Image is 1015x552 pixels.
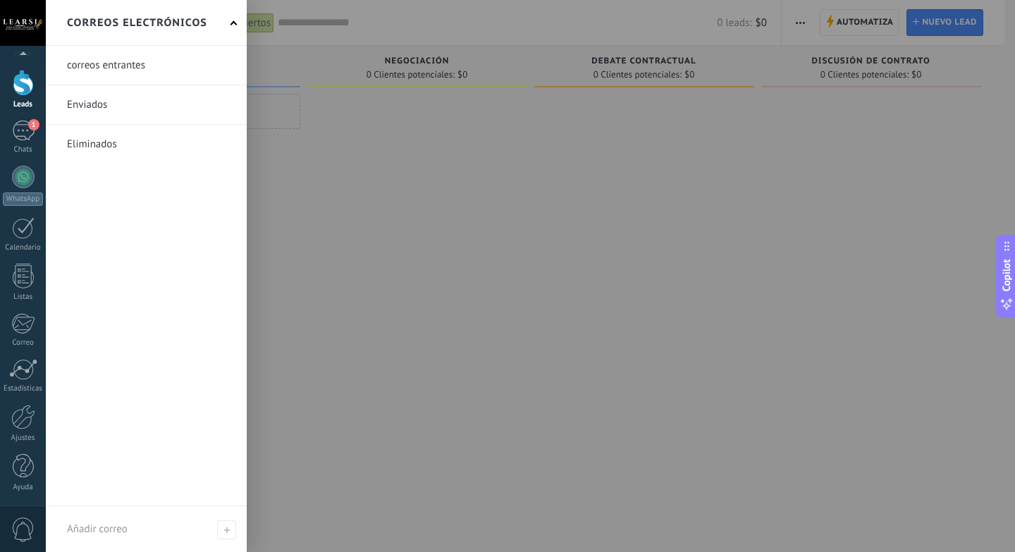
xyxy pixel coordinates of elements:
span: 1 [28,119,39,130]
div: Correo [3,338,44,348]
span: Añadir correo [67,522,128,536]
div: Estadísticas [3,384,44,393]
li: correos entrantes [46,46,247,85]
span: Añadir correo [217,520,236,539]
div: WhatsApp [3,192,43,206]
span: Copilot [999,259,1014,291]
div: Calendario [3,243,44,252]
div: Listas [3,293,44,302]
div: Leads [3,100,44,109]
div: Ajustes [3,434,44,443]
li: Eliminados [46,125,247,164]
h2: Correos electrónicos [67,1,207,45]
div: Chats [3,145,44,154]
div: Ayuda [3,483,44,492]
li: Enviados [46,85,247,125]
